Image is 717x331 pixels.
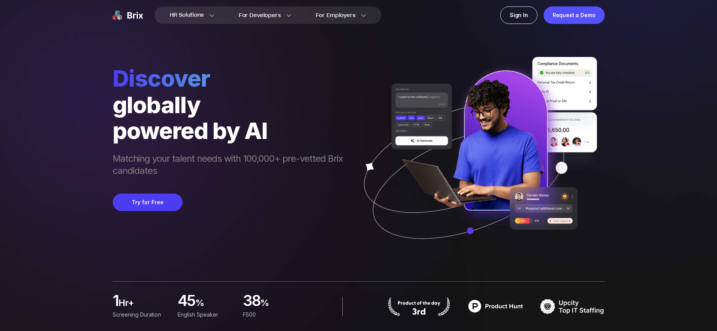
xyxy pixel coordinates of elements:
div: English Speaker [178,311,233,319]
span: Discover [113,65,350,92]
span: For Developers [239,11,281,19]
img: product hunt badge [463,297,528,316]
img: TOP IT STAFFING [540,297,605,316]
a: Request a Demo [544,6,605,24]
span: Matching your talent needs with 100,000+ pre-vetted Brix candidates [113,153,350,178]
div: Screening duration [113,311,169,319]
a: Sign In [500,6,537,24]
img: product hunt badge [387,297,451,316]
span: % [195,297,234,312]
span: 1 [113,294,118,309]
span: % [260,297,299,312]
span: 38 [243,294,260,309]
span: hr+ [118,297,169,312]
div: F500 [243,311,298,319]
div: powered by AI [113,118,350,143]
span: HR Solutions [170,9,204,21]
span: For Employers [316,11,356,19]
div: globally [113,92,350,118]
button: Try for Free [113,194,183,211]
img: ai generate [350,57,605,261]
span: 45 [178,294,195,309]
